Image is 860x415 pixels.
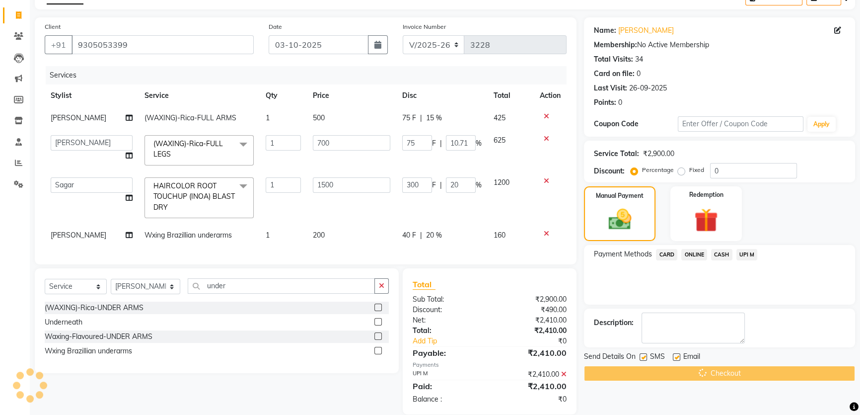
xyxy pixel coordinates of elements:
img: _gift.svg [687,205,725,235]
label: Fixed [689,166,704,174]
div: Payable: [405,347,490,359]
div: Net: [405,315,490,326]
label: Client [45,22,61,31]
span: % [476,180,482,190]
input: Enter Offer / Coupon Code [678,116,803,132]
th: Disc [396,84,488,107]
span: [PERSON_NAME] [51,113,106,122]
div: ₹2,410.00 [490,347,574,359]
div: ₹0 [490,394,574,405]
div: 0 [637,69,641,79]
div: Services [46,66,574,84]
span: CARD [656,249,677,260]
span: % [476,138,482,149]
th: Stylist [45,84,139,107]
label: Date [269,22,282,31]
div: Name: [594,25,616,36]
div: ₹2,900.00 [490,294,574,305]
div: 26-09-2025 [629,83,667,93]
span: 15 % [426,113,442,123]
div: ₹2,410.00 [490,369,574,380]
span: | [440,180,442,190]
div: Membership: [594,40,637,50]
div: Service Total: [594,149,639,159]
div: Sub Total: [405,294,490,305]
span: HAIRCOLOR ROOT TOUCHUP (INOA) BLAST DRY [153,181,235,212]
span: 425 [494,113,505,122]
span: SMS [650,351,665,364]
div: Discount: [594,166,625,176]
div: Last Visit: [594,83,627,93]
span: (WAXING)-Rica-FULL ARMS [144,113,236,122]
div: ₹2,410.00 [490,380,574,392]
span: 160 [494,231,505,240]
input: Search by Name/Mobile/Email/Code [72,35,254,54]
th: Price [307,84,396,107]
span: | [440,138,442,149]
div: 34 [635,54,643,65]
th: Service [139,84,260,107]
div: (WAXING)-Rica-UNDER ARMS [45,303,143,313]
th: Action [534,84,567,107]
div: ₹0 [503,336,574,346]
span: 40 F [402,230,416,241]
div: ₹2,410.00 [490,326,574,336]
div: Total: [405,326,490,336]
span: 1200 [494,178,509,187]
span: Email [683,351,700,364]
span: | [420,230,422,241]
span: Send Details On [584,351,636,364]
label: Percentage [642,166,674,174]
span: F [432,180,436,190]
a: x [168,203,172,212]
span: (WAXING)-Rica-FULL LEGS [153,139,223,159]
div: Paid: [405,380,490,392]
a: [PERSON_NAME] [618,25,674,36]
span: 500 [313,113,325,122]
label: Manual Payment [596,191,644,200]
div: ₹2,410.00 [490,315,574,326]
span: Wxing Brazillian underarms [144,231,232,240]
button: +91 [45,35,72,54]
span: F [432,138,436,149]
div: ₹2,900.00 [643,149,674,159]
div: 0 [618,97,622,108]
span: 75 F [402,113,416,123]
div: Coupon Code [594,119,678,129]
input: Search or Scan [188,278,374,294]
div: Underneath [45,317,82,328]
span: CASH [711,249,732,260]
div: Card on file: [594,69,635,79]
div: ₹490.00 [490,305,574,315]
div: Points: [594,97,616,108]
span: 200 [313,231,325,240]
div: No Active Membership [594,40,845,50]
span: 20 % [426,230,442,241]
img: _cash.svg [601,206,639,233]
div: Total Visits: [594,54,633,65]
span: | [420,113,422,123]
div: Description: [594,318,634,328]
th: Total [488,84,534,107]
span: UPI M [736,249,758,260]
a: Add Tip [405,336,504,346]
div: Payments [413,361,567,369]
span: ONLINE [681,249,707,260]
span: Total [413,279,435,290]
span: 1 [266,113,270,122]
div: UPI M [405,369,490,380]
div: Balance : [405,394,490,405]
th: Qty [260,84,307,107]
span: 625 [494,136,505,145]
span: Payment Methods [594,249,652,259]
span: 1 [266,231,270,240]
div: Waxing-Flavoured-UNDER ARMS [45,332,152,342]
div: Discount: [405,305,490,315]
button: Apply [807,117,836,132]
div: Wxing Brazillian underarms [45,346,132,356]
a: x [171,150,175,159]
span: [PERSON_NAME] [51,231,106,240]
label: Redemption [689,190,723,199]
label: Invoice Number [403,22,446,31]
